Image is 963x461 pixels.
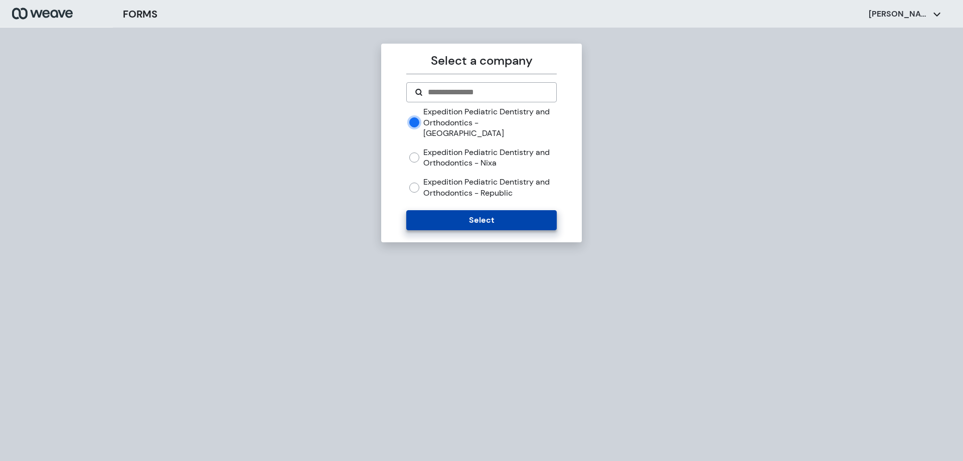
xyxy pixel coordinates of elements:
[869,9,929,20] p: [PERSON_NAME]
[406,210,556,230] button: Select
[123,7,157,22] h3: FORMS
[406,52,556,70] p: Select a company
[423,106,556,139] label: Expedition Pediatric Dentistry and Orthodontics - [GEOGRAPHIC_DATA]
[427,86,548,98] input: Search
[423,177,556,198] label: Expedition Pediatric Dentistry and Orthodontics - Republic
[423,147,556,169] label: Expedition Pediatric Dentistry and Orthodontics - Nixa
